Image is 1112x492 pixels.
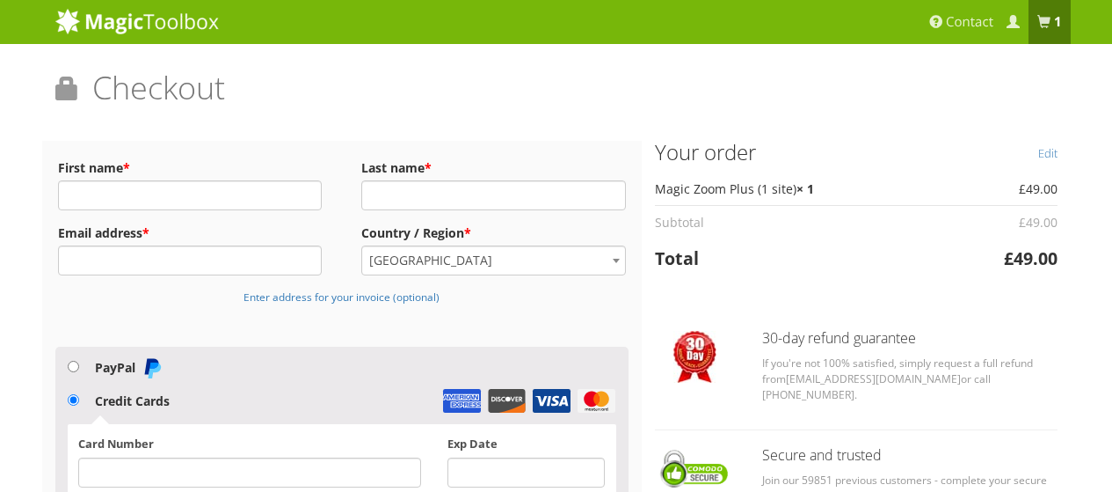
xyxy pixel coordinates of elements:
[361,246,626,275] span: Country / Region
[142,224,149,241] abbr: required
[243,288,440,305] a: Enter address for your invoice (optional)
[425,159,432,176] abbr: required
[1019,214,1026,231] span: £
[577,389,616,413] img: MasterCard
[442,389,482,413] img: Amex
[55,8,219,34] img: MagicToolbox.com - Image tools for your website
[123,159,130,176] abbr: required
[1004,246,1057,270] bdi: 49.00
[55,70,1057,119] h1: Checkout
[90,464,409,481] iframe: Secure Credit Card Frame - Credit Card Number
[447,436,498,452] label: Exp Date
[762,331,1057,347] h3: 30-day refund guarantee
[1004,246,1014,270] span: £
[1038,141,1057,165] a: Edit
[532,389,571,413] img: Visa
[1019,180,1057,197] bdi: 49.00
[243,290,440,304] small: Enter address for your invoice (optional)
[796,180,814,197] strong: × 1
[762,448,1057,464] h3: Secure and trusted
[655,173,947,205] td: Magic Zoom Plus (1 site)
[655,141,1057,164] h3: Your order
[1019,180,1026,197] span: £
[78,436,154,452] label: Card Number
[58,221,323,246] label: Email address
[142,357,163,378] img: PayPal
[1019,214,1057,231] bdi: 49.00
[95,393,170,409] label: Credit Cards
[464,224,471,241] abbr: required
[362,246,625,275] span: India
[95,359,163,376] label: PayPal
[762,356,1057,403] p: If you're not 100% satisfied, simply request a full refund from or call [PHONE_NUMBER].
[58,156,323,180] label: First name
[361,156,626,180] label: Last name
[361,221,626,246] label: Country / Region
[487,389,527,413] img: Discover
[786,371,961,386] a: [EMAIL_ADDRESS][DOMAIN_NAME]
[655,448,736,490] img: Checkout
[1054,13,1062,31] b: 1
[459,464,594,481] iframe: Secure Credit Card Frame - Expiration Date
[673,331,716,383] img: Checkout
[655,239,947,278] th: Total
[946,13,993,31] span: Contact
[655,205,947,239] th: Subtotal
